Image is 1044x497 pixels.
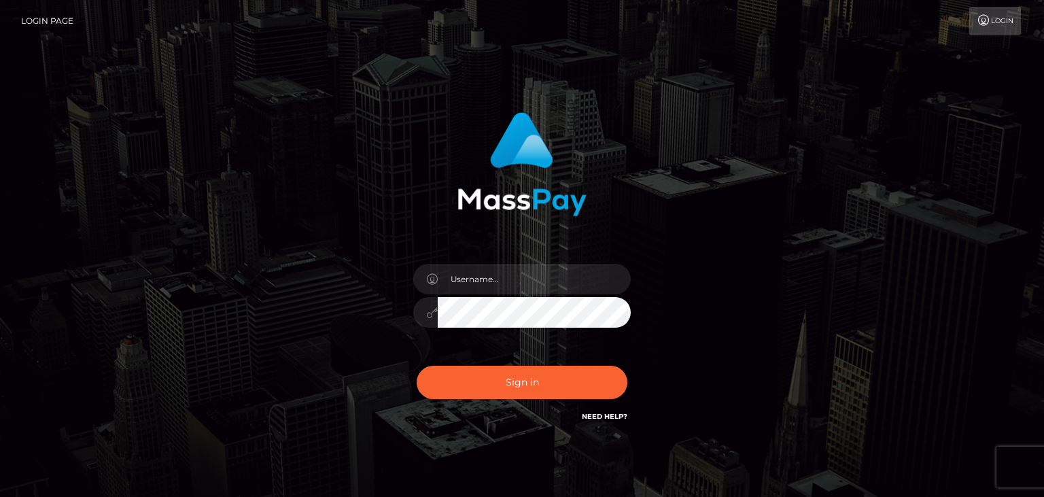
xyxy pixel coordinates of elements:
button: Sign in [417,366,627,399]
a: Login [969,7,1021,35]
a: Login Page [21,7,73,35]
a: Need Help? [582,412,627,421]
img: MassPay Login [457,112,587,216]
input: Username... [438,264,631,294]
